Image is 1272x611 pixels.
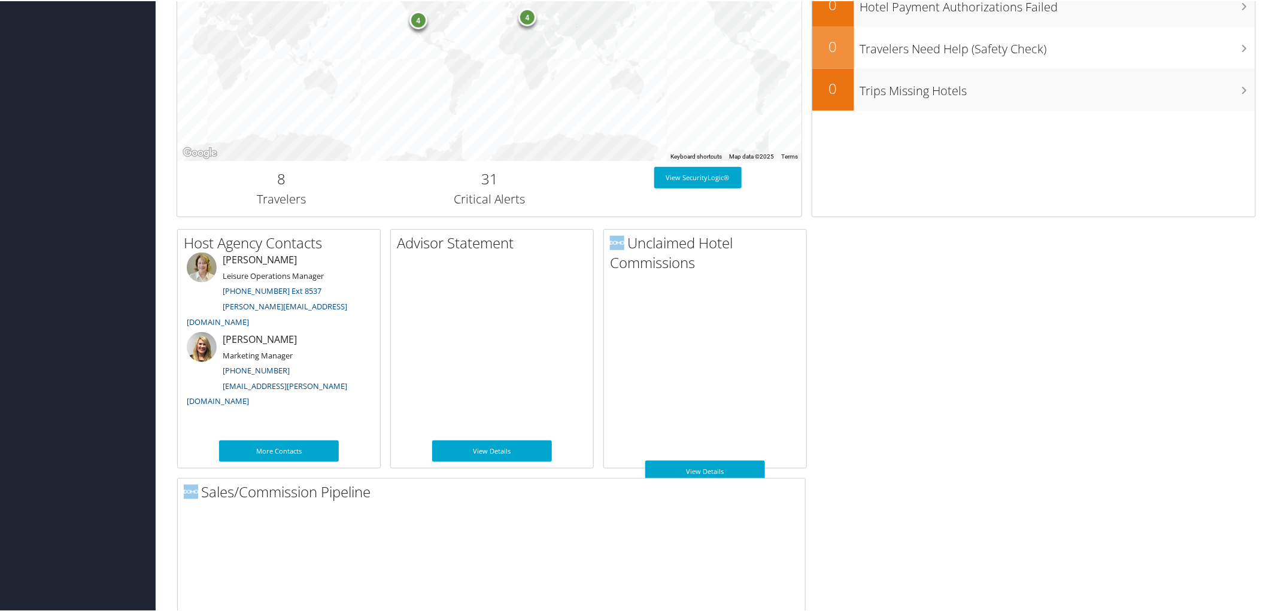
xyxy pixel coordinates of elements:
[654,166,742,187] a: View SecurityLogic®
[781,152,798,159] a: Terms (opens in new tab)
[223,269,324,280] small: Leisure Operations Manager
[187,300,347,326] a: [PERSON_NAME][EMAIL_ADDRESS][DOMAIN_NAME]
[223,284,321,295] a: [PHONE_NUMBER] Ext 8537
[812,77,854,98] h2: 0
[670,151,722,160] button: Keyboard shortcuts
[181,331,377,411] li: [PERSON_NAME]
[219,439,339,461] a: More Contacts
[860,34,1256,56] h3: Travelers Need Help (Safety Check)
[860,75,1256,98] h3: Trips Missing Hotels
[187,251,217,281] img: meredith-price.jpg
[184,232,380,252] h2: Host Agency Contacts
[432,439,552,461] a: View Details
[812,26,1256,68] a: 0Travelers Need Help (Safety Check)
[394,190,585,206] h3: Critical Alerts
[186,190,377,206] h3: Travelers
[394,168,585,188] h2: 31
[187,331,217,361] img: ali-moffitt.jpg
[181,251,377,331] li: [PERSON_NAME]
[812,35,854,56] h2: 0
[180,144,220,160] a: Open this area in Google Maps (opens a new window)
[186,168,377,188] h2: 8
[223,364,290,375] a: [PHONE_NUMBER]
[518,7,536,25] div: 4
[610,235,624,249] img: domo-logo.png
[729,152,774,159] span: Map data ©2025
[180,144,220,160] img: Google
[397,232,593,252] h2: Advisor Statement
[610,232,806,272] h2: Unclaimed Hotel Commissions
[187,379,347,406] a: [EMAIL_ADDRESS][PERSON_NAME][DOMAIN_NAME]
[409,10,427,28] div: 4
[812,68,1256,110] a: 0Trips Missing Hotels
[645,460,765,481] a: View Details
[223,349,293,360] small: Marketing Manager
[184,484,198,498] img: domo-logo.png
[184,481,805,501] h2: Sales/Commission Pipeline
